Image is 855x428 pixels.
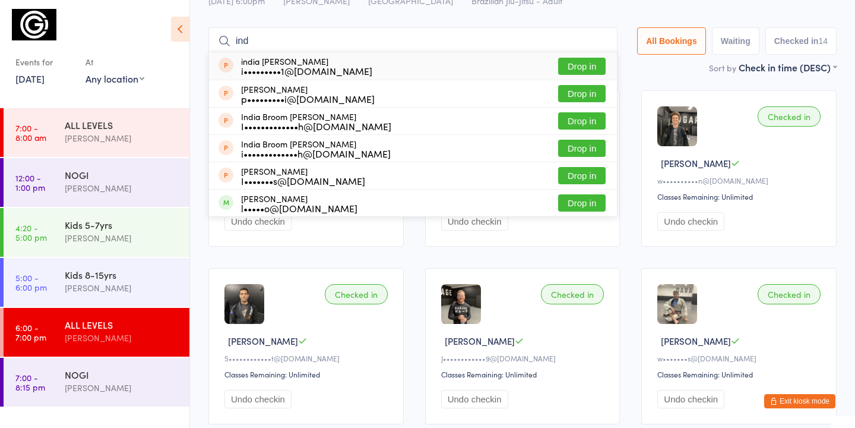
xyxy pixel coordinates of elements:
[441,369,608,379] div: Classes Remaining: Unlimited
[85,72,144,85] div: Any location
[765,27,837,55] button: Checked in14
[657,191,824,202] div: Classes Remaining: Unlimited
[541,284,604,304] div: Checked in
[241,194,357,213] div: [PERSON_NAME]
[224,353,391,363] div: S••••••••••••t@[DOMAIN_NAME]
[65,181,179,195] div: [PERSON_NAME]
[224,284,264,324] img: image1750751930.png
[657,390,724,408] button: Undo checkin
[65,381,179,395] div: [PERSON_NAME]
[65,118,179,131] div: ALL LEVELS
[65,331,179,345] div: [PERSON_NAME]
[4,108,189,157] a: 7:00 -8:00 amALL LEVELS[PERSON_NAME]
[712,27,759,55] button: Waiting
[558,85,606,102] button: Drop in
[224,212,292,231] button: Undo checkin
[65,368,179,381] div: NOGI
[657,284,697,324] img: image1751270107.png
[224,390,292,408] button: Undo checkin
[65,318,179,331] div: ALL LEVELS
[4,208,189,257] a: 4:20 -5:00 pmKids 5-7yrs[PERSON_NAME]
[65,268,179,281] div: Kids 8-15yrs
[15,223,47,242] time: 4:20 - 5:00 pm
[241,112,391,131] div: India Broom [PERSON_NAME]
[65,281,179,295] div: [PERSON_NAME]
[65,231,179,245] div: [PERSON_NAME]
[657,106,697,146] img: image1751270398.png
[657,369,824,379] div: Classes Remaining: Unlimited
[208,27,617,55] input: Search
[4,358,189,407] a: 7:00 -8:15 pmNOGI[PERSON_NAME]
[441,284,481,324] img: image1754466703.png
[4,308,189,357] a: 6:00 -7:00 pmALL LEVELS[PERSON_NAME]
[241,56,372,75] div: india [PERSON_NAME]
[739,61,837,74] div: Check in time (DESC)
[65,218,179,231] div: Kids 5-7yrs
[241,203,357,213] div: l•••••o@[DOMAIN_NAME]
[441,353,608,363] div: J••••••••••••9@[DOMAIN_NAME]
[241,84,375,103] div: [PERSON_NAME]
[15,52,74,72] div: Events for
[709,62,736,74] label: Sort by
[65,131,179,145] div: [PERSON_NAME]
[441,212,508,231] button: Undo checkin
[241,139,391,158] div: India Broom [PERSON_NAME]
[241,121,391,131] div: I•••••••••••••h@[DOMAIN_NAME]
[15,373,45,392] time: 7:00 - 8:15 pm
[12,9,56,40] img: Garage Bondi Junction
[15,273,47,292] time: 5:00 - 6:00 pm
[241,66,372,75] div: i•••••••••1@[DOMAIN_NAME]
[558,194,606,212] button: Drop in
[818,36,828,46] div: 14
[764,394,835,408] button: Exit kiosk mode
[241,176,365,185] div: I•••••••s@[DOMAIN_NAME]
[4,158,189,207] a: 12:00 -1:00 pmNOGI[PERSON_NAME]
[661,335,731,347] span: [PERSON_NAME]
[325,284,388,304] div: Checked in
[241,149,391,158] div: i•••••••••••••h@[DOMAIN_NAME]
[15,173,45,192] time: 12:00 - 1:00 pm
[85,52,144,72] div: At
[657,175,824,185] div: w••••••••••n@[DOMAIN_NAME]
[65,168,179,181] div: NOGI
[15,323,46,342] time: 6:00 - 7:00 pm
[445,335,515,347] span: [PERSON_NAME]
[758,106,821,127] div: Checked in
[558,167,606,184] button: Drop in
[241,94,375,103] div: p•••••••••i@[DOMAIN_NAME]
[4,258,189,307] a: 5:00 -6:00 pmKids 8-15yrs[PERSON_NAME]
[661,157,731,169] span: [PERSON_NAME]
[758,284,821,304] div: Checked in
[441,390,508,408] button: Undo checkin
[228,335,298,347] span: [PERSON_NAME]
[241,166,365,185] div: [PERSON_NAME]
[637,27,706,55] button: All Bookings
[224,369,391,379] div: Classes Remaining: Unlimited
[657,212,724,231] button: Undo checkin
[15,72,45,85] a: [DATE]
[558,112,606,130] button: Drop in
[558,140,606,157] button: Drop in
[558,58,606,75] button: Drop in
[657,353,824,363] div: w•••••••s@[DOMAIN_NAME]
[15,123,46,142] time: 7:00 - 8:00 am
